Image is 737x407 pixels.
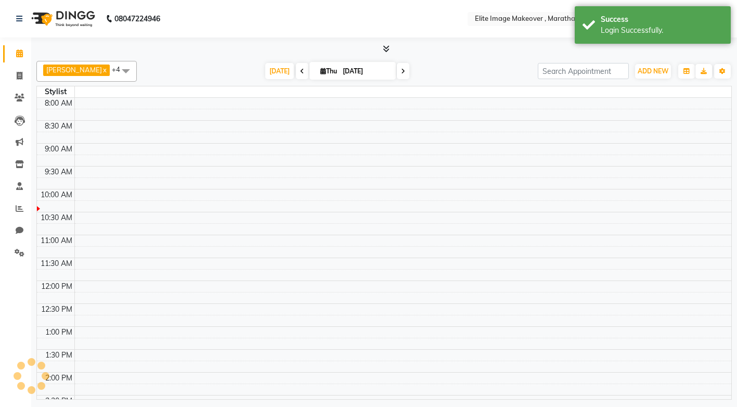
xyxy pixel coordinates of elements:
div: Stylist [37,86,74,97]
div: 1:30 PM [43,350,74,361]
div: 11:30 AM [38,258,74,269]
span: +4 [112,65,128,73]
div: 2:30 PM [43,396,74,406]
img: logo [27,4,98,33]
div: 8:30 AM [43,121,74,132]
span: Thu [318,67,340,75]
div: 9:30 AM [43,167,74,177]
div: 2:00 PM [43,373,74,384]
input: 2025-09-04 [340,63,392,79]
button: ADD NEW [635,64,671,79]
div: 9:00 AM [43,144,74,155]
div: Login Successfully. [601,25,723,36]
input: Search Appointment [538,63,629,79]
span: [PERSON_NAME] [46,66,102,74]
span: [DATE] [265,63,294,79]
div: 12:30 PM [39,304,74,315]
div: 10:00 AM [38,189,74,200]
div: Success [601,14,723,25]
div: 11:00 AM [38,235,74,246]
a: x [102,66,107,74]
div: 1:00 PM [43,327,74,338]
div: 8:00 AM [43,98,74,109]
div: 10:30 AM [38,212,74,223]
div: 12:00 PM [39,281,74,292]
span: ADD NEW [638,67,668,75]
b: 08047224946 [114,4,160,33]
